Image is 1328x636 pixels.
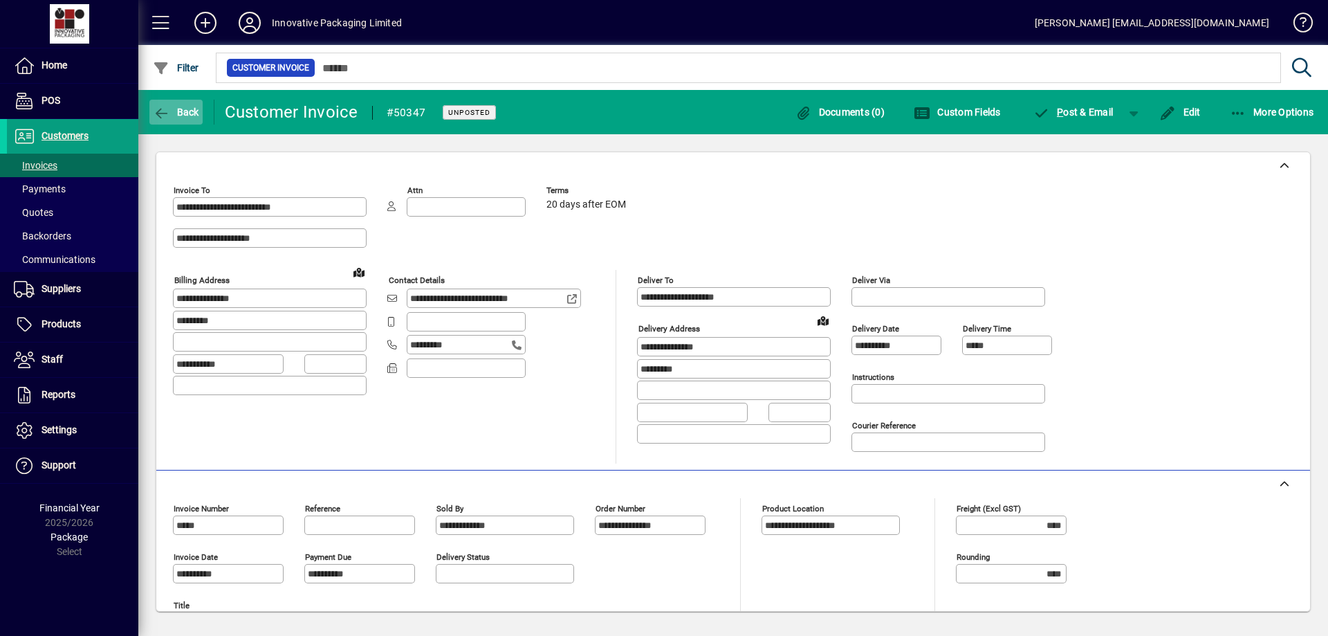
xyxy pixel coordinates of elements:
span: Home [41,60,67,71]
span: POS [41,95,60,106]
span: Filter [153,62,199,73]
span: Backorders [14,230,71,242]
span: Back [153,107,199,118]
span: Customer Invoice [232,61,309,75]
span: Edit [1159,107,1201,118]
span: Staff [41,354,63,365]
span: Invoices [14,160,57,171]
span: Quotes [14,207,53,218]
button: Profile [228,10,272,35]
span: Payments [14,183,66,194]
a: Reports [7,378,138,412]
span: More Options [1230,107,1314,118]
a: Staff [7,343,138,377]
button: Edit [1156,100,1204,125]
button: Post & Email [1026,100,1120,125]
span: Unposted [448,108,490,117]
mat-label: Attn [407,185,423,195]
app-page-header-button: Back [138,100,214,125]
mat-label: Freight (excl GST) [957,504,1021,514]
span: Documents (0) [795,107,885,118]
span: Settings [41,424,77,435]
a: POS [7,84,138,118]
span: Custom Fields [914,107,1001,118]
span: Terms [546,186,629,195]
mat-label: Instructions [852,372,894,382]
a: Support [7,448,138,483]
mat-label: Delivery date [852,324,899,334]
a: Quotes [7,201,138,224]
mat-label: Deliver via [852,275,890,285]
a: Communications [7,248,138,271]
mat-label: Sold by [436,504,463,514]
div: #50347 [387,102,426,124]
mat-label: Delivery time [963,324,1011,334]
mat-label: Payment due [305,552,351,562]
mat-label: Title [174,601,190,610]
a: Knowledge Base [1283,3,1311,48]
a: Payments [7,177,138,201]
mat-label: Order number [596,504,645,514]
a: Home [7,48,138,83]
mat-label: Product location [762,504,824,514]
mat-label: Invoice number [174,504,229,514]
mat-label: Rounding [957,552,990,562]
a: View on map [348,261,370,283]
span: Suppliers [41,283,81,294]
mat-label: Delivery status [436,552,490,562]
span: Customers [41,130,89,141]
span: Products [41,318,81,329]
div: [PERSON_NAME] [EMAIL_ADDRESS][DOMAIN_NAME] [1035,12,1269,34]
mat-label: Invoice date [174,552,218,562]
mat-label: Courier Reference [852,421,916,430]
a: Products [7,307,138,342]
button: Filter [149,55,203,80]
a: Invoices [7,154,138,177]
span: P [1057,107,1063,118]
div: Customer Invoice [225,101,358,123]
div: Innovative Packaging Limited [272,12,402,34]
span: ost & Email [1033,107,1114,118]
span: Reports [41,389,75,400]
span: Financial Year [39,502,100,514]
span: Package [50,531,88,543]
span: Communications [14,254,95,265]
button: Add [183,10,228,35]
button: Documents (0) [791,100,888,125]
a: Suppliers [7,272,138,307]
a: Settings [7,413,138,448]
a: Backorders [7,224,138,248]
mat-label: Deliver To [638,275,674,285]
mat-label: Invoice To [174,185,210,195]
button: Back [149,100,203,125]
span: Support [41,460,76,471]
mat-label: Reference [305,504,340,514]
a: View on map [812,309,834,331]
button: Custom Fields [910,100,1004,125]
button: More Options [1226,100,1318,125]
span: 20 days after EOM [546,199,626,210]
